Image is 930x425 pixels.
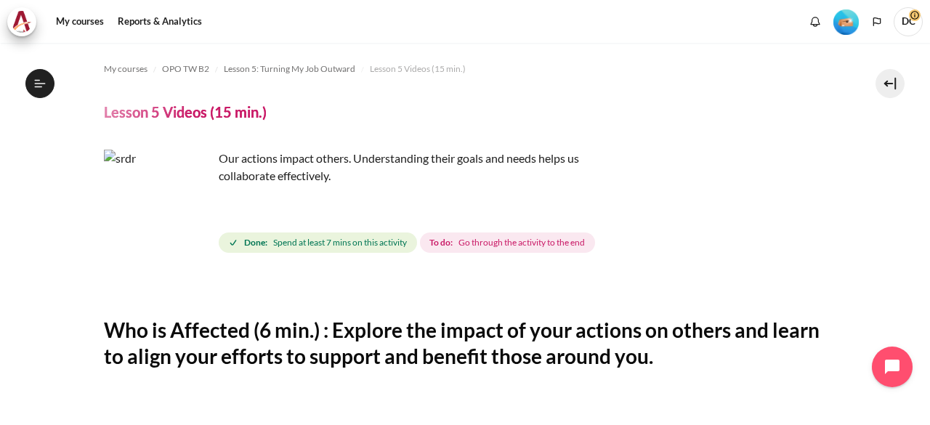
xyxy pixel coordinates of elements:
[104,150,612,185] p: Our actions impact others. Understanding their goals and needs helps us collaborate effectively.
[104,317,827,370] h2: Who is Affected (6 min.) : Explore the impact of your actions on others and learn to align your e...
[12,11,32,33] img: Architeck
[224,60,355,78] a: Lesson 5: Turning My Job Outward
[162,62,209,76] span: OPO TW B2
[429,236,453,249] strong: To do:
[370,62,466,76] span: Lesson 5 Videos (15 min.)
[51,7,109,36] a: My courses
[273,236,407,249] span: Spend at least 7 mins on this activity
[219,230,598,256] div: Completion requirements for Lesson 5 Videos (15 min.)
[162,60,209,78] a: OPO TW B2
[113,7,207,36] a: Reports & Analytics
[104,57,827,81] nav: Navigation bar
[866,11,888,33] button: Languages
[370,60,466,78] a: Lesson 5 Videos (15 min.)
[833,8,859,35] div: Level #2
[104,60,147,78] a: My courses
[104,150,213,259] img: srdr
[104,62,147,76] span: My courses
[224,62,355,76] span: Lesson 5: Turning My Job Outward
[828,8,865,35] a: Level #2
[894,7,923,36] span: DC
[804,11,826,33] div: Show notification window with no new notifications
[833,9,859,35] img: Level #2
[894,7,923,36] a: User menu
[244,236,267,249] strong: Done:
[7,7,44,36] a: Architeck Architeck
[458,236,585,249] span: Go through the activity to the end
[104,102,267,121] h4: Lesson 5 Videos (15 min.)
